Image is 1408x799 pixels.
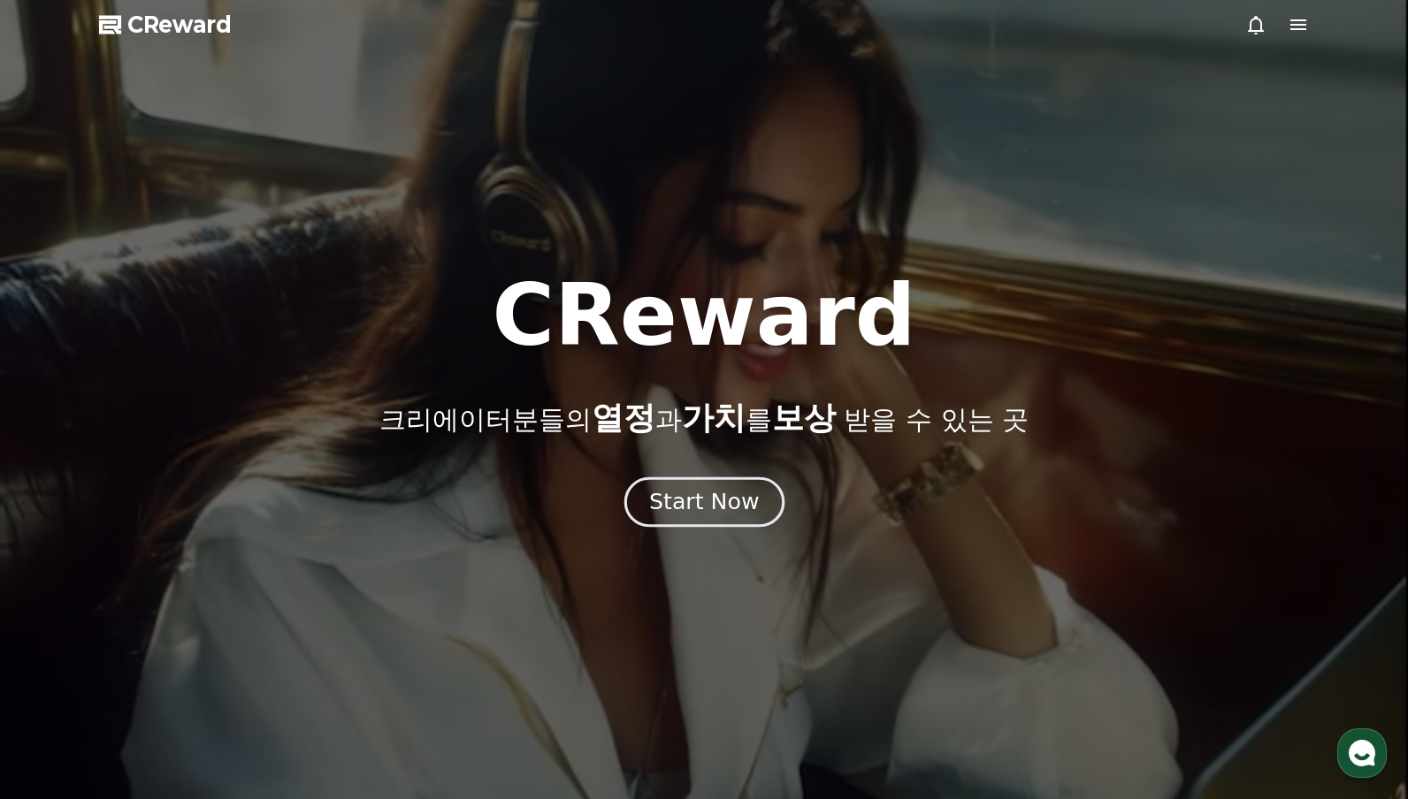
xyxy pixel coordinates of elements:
a: Start Now [628,496,781,513]
span: 가치 [682,399,746,436]
span: 보상 [772,399,836,436]
div: Start Now [649,487,759,517]
span: 설정 [273,587,295,601]
a: 홈 [5,560,117,605]
button: Start Now [624,477,784,528]
span: 열정 [592,399,655,436]
p: 크리에이터분들의 과 를 받을 수 있는 곳 [379,400,1029,436]
span: CReward [127,11,232,39]
h1: CReward [492,273,915,358]
span: 대화 [162,588,183,602]
span: 홈 [56,587,66,601]
a: CReward [99,11,232,39]
a: 대화 [117,560,228,605]
a: 설정 [228,560,340,605]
